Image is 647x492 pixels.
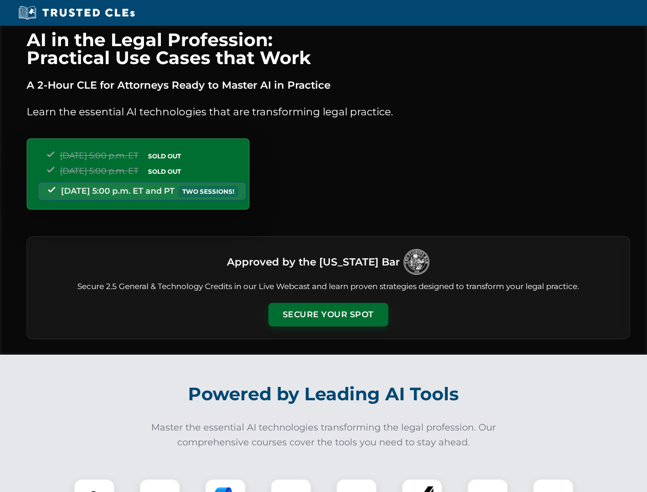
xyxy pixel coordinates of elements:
p: Master the essential AI technologies transforming the legal profession. Our comprehensive courses... [144,420,503,450]
button: Secure Your Spot [268,303,388,326]
span: SOLD OUT [144,151,184,161]
span: [DATE] 5:00 p.m. ET [60,151,138,160]
p: A 2-Hour CLE for Attorneys Ready to Master AI in Practice [27,77,630,93]
span: [DATE] 5:00 p.m. ET [60,166,138,176]
h1: AI in the Legal Profession: Practical Use Cases that Work [27,31,630,67]
p: Learn the essential AI technologies that are transforming legal practice. [27,104,630,120]
h3: Approved by the [US_STATE] Bar [227,253,400,271]
p: Secure 2.5 General & Technology Credits in our Live Webcast and learn proven strategies designed ... [39,281,617,293]
img: Trusted CLEs [15,5,138,20]
img: Logo [404,249,429,275]
h2: Powered by Leading AI Tools [40,376,608,412]
span: SOLD OUT [144,166,184,177]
